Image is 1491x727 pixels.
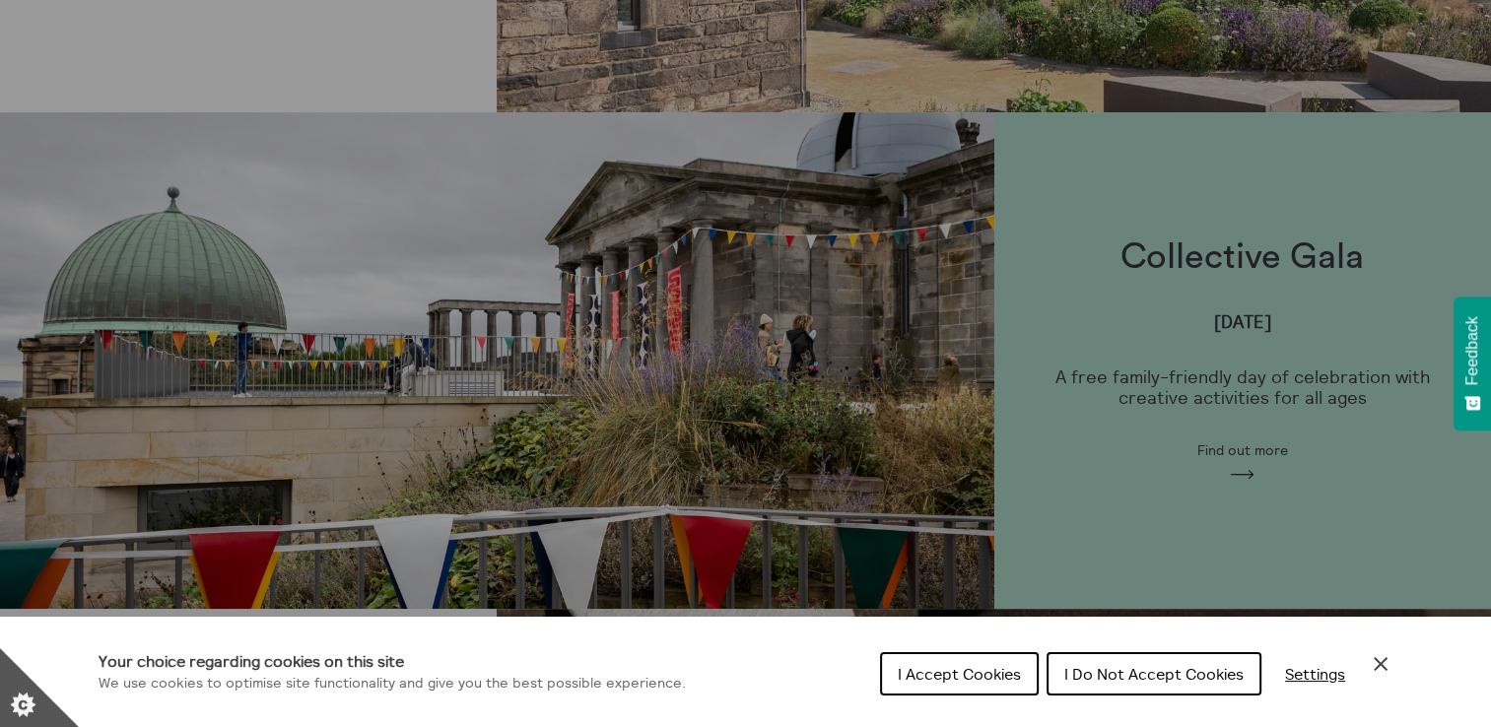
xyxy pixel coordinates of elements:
button: Close Cookie Control [1369,652,1392,676]
span: Settings [1285,664,1345,684]
p: We use cookies to optimise site functionality and give you the best possible experience. [99,673,686,694]
h1: Your choice regarding cookies on this site [99,649,686,673]
button: Settings [1269,654,1361,694]
span: I Accept Cookies [898,664,1021,684]
button: Feedback - Show survey [1454,297,1491,430]
span: I Do Not Accept Cookies [1064,664,1244,684]
button: I Do Not Accept Cookies [1047,652,1261,695]
span: Feedback [1463,316,1481,385]
button: I Accept Cookies [880,652,1039,695]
